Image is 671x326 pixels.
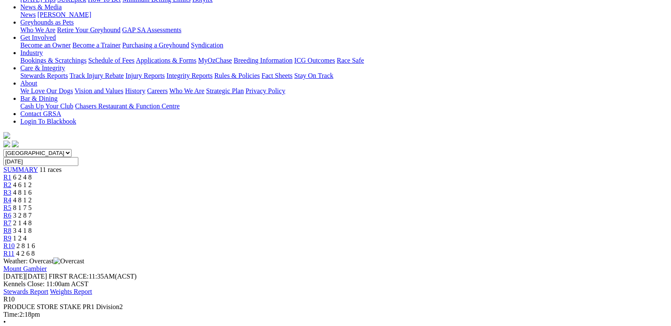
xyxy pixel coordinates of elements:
span: R10 [3,296,15,303]
span: [DATE] [3,273,25,280]
img: Overcast [53,257,84,265]
a: ICG Outcomes [294,57,335,64]
div: PRODUCE STORE STAKE PR1 Division2 [3,303,668,311]
a: History [125,87,145,94]
a: Who We Are [169,87,204,94]
a: News [20,11,36,18]
img: facebook.svg [3,141,10,147]
a: Track Injury Rebate [69,72,124,79]
a: Vision and Values [75,87,123,94]
div: Bar & Dining [20,102,668,110]
a: Get Involved [20,34,56,41]
a: Privacy Policy [246,87,285,94]
div: News & Media [20,11,668,19]
span: [DATE] [3,273,47,280]
a: Cash Up Your Club [20,102,73,110]
span: 8 1 7 5 [13,204,32,211]
a: R11 [3,250,14,257]
span: 2 8 1 6 [17,242,35,249]
a: Retire Your Greyhound [57,26,121,33]
a: Bookings & Scratchings [20,57,86,64]
a: Care & Integrity [20,64,65,72]
a: Become a Trainer [72,41,121,49]
a: Mount Gambier [3,265,47,272]
a: Injury Reports [125,72,165,79]
a: R10 [3,242,15,249]
span: Time: [3,311,19,318]
a: R9 [3,235,11,242]
a: Careers [147,87,168,94]
div: Get Involved [20,41,668,49]
a: R6 [3,212,11,219]
a: Race Safe [337,57,364,64]
a: R1 [3,174,11,181]
span: 4 8 1 2 [13,196,32,204]
span: 4 6 1 2 [13,181,32,188]
a: MyOzChase [198,57,232,64]
span: 1 2 4 [13,235,27,242]
span: • [3,318,6,326]
div: Kennels Close: 11:00am ACST [3,280,668,288]
img: twitter.svg [12,141,19,147]
a: Bar & Dining [20,95,58,102]
a: R3 [3,189,11,196]
a: Breeding Information [234,57,293,64]
a: Login To Blackbook [20,118,76,125]
div: Care & Integrity [20,72,668,80]
a: Weights Report [50,288,92,295]
a: Syndication [191,41,223,49]
span: 11:35AM(ACST) [49,273,137,280]
span: 4 8 1 6 [13,189,32,196]
a: Industry [20,49,43,56]
span: 3 4 1 8 [13,227,32,234]
a: Become an Owner [20,41,71,49]
a: R8 [3,227,11,234]
span: 2 1 4 8 [13,219,32,227]
a: GAP SA Assessments [122,26,182,33]
a: R7 [3,219,11,227]
span: FIRST RACE: [49,273,88,280]
a: Strategic Plan [206,87,244,94]
a: Contact GRSA [20,110,61,117]
span: 3 2 8 7 [13,212,32,219]
div: About [20,87,668,95]
a: R4 [3,196,11,204]
a: SUMMARY [3,166,38,173]
span: 6 2 4 8 [13,174,32,181]
div: Greyhounds as Pets [20,26,668,34]
a: Who We Are [20,26,55,33]
a: R5 [3,204,11,211]
div: Industry [20,57,668,64]
img: logo-grsa-white.png [3,132,10,139]
a: R2 [3,181,11,188]
a: About [20,80,37,87]
a: Rules & Policies [214,72,260,79]
a: Greyhounds as Pets [20,19,74,26]
a: Fact Sheets [262,72,293,79]
span: Weather: Overcast [3,257,84,265]
span: 11 races [39,166,61,173]
a: News & Media [20,3,62,11]
a: Chasers Restaurant & Function Centre [75,102,179,110]
a: Purchasing a Greyhound [122,41,189,49]
a: Stay On Track [294,72,333,79]
a: Stewards Reports [20,72,68,79]
a: Stewards Report [3,288,48,295]
a: Applications & Forms [136,57,196,64]
div: 2:18pm [3,311,668,318]
span: 4 2 6 8 [16,250,35,257]
a: [PERSON_NAME] [37,11,91,18]
a: Integrity Reports [166,72,213,79]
